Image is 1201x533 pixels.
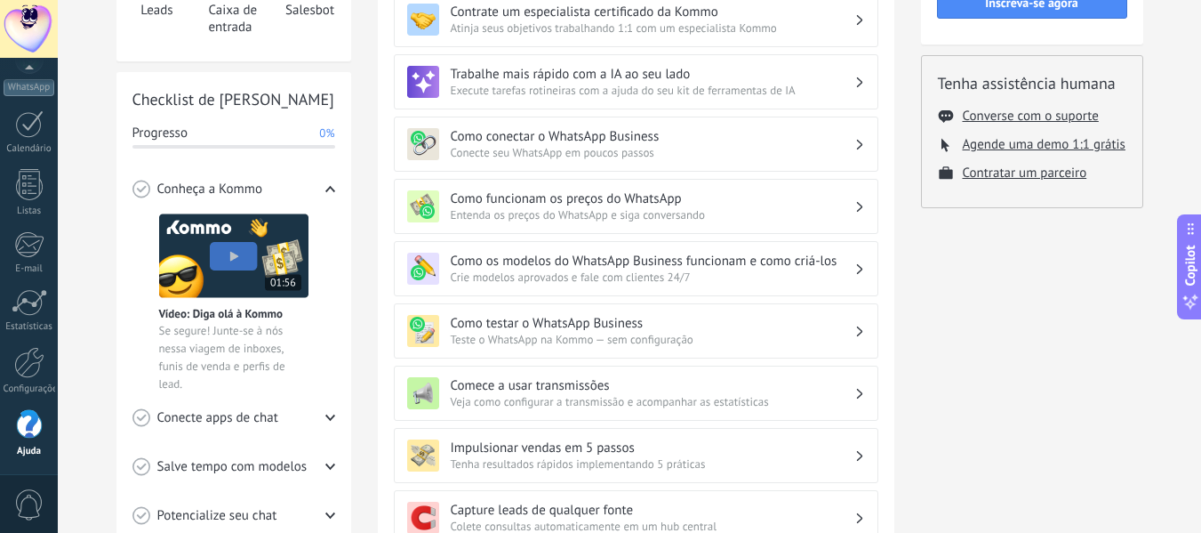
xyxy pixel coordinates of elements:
div: Estatísticas [4,321,55,333]
span: Conecte apps de chat [157,409,278,427]
span: Teste o WhatsApp na Kommo — sem configuração [451,332,854,347]
button: Agende uma demo 1:1 grátis [963,136,1125,153]
span: Veja como configurar a transmissão e acompanhar as estatísticas [451,394,854,409]
span: Execute tarefas rotineiras com a ajuda do seu kit de ferramentas de IA [451,83,854,98]
span: Progresso [132,125,188,142]
div: E-mail [4,263,55,275]
span: Conheça a Kommo [157,181,262,198]
h3: Contrate um especialista certificado da Kommo [451,4,854,20]
span: Tenha resultados rápidos implementando 5 práticas [451,456,854,472]
div: Calendário [4,143,55,155]
span: Copilot [1181,245,1199,286]
span: Salve tempo com modelos [157,458,308,476]
h2: Tenha assistência humana [938,72,1126,94]
div: Listas [4,206,55,217]
h3: Como os modelos do WhatsApp Business funcionam e como criá-los [451,253,854,270]
div: WhatsApp [4,79,54,96]
h2: Checklist de [PERSON_NAME] [132,88,335,110]
h3: Como funcionam os preços do WhatsApp [451,190,854,207]
h3: Impulsionar vendas em 5 passos [451,440,854,456]
span: Crie modelos aprovados e fale com clientes 24/7 [451,270,854,285]
h3: Como conectar o WhatsApp Business [451,128,854,145]
img: Meet video [159,214,308,298]
h3: Trabalhe mais rápido com a IA ao seu lado [451,66,854,83]
span: Atinja seus objetivos trabalhando 1:1 com um especialista Kommo [451,20,854,36]
span: Potencialize seu chat [157,507,277,525]
h3: Comece a usar transmissões [451,377,854,394]
h3: Como testar o WhatsApp Business [451,315,854,332]
span: Conecte seu WhatsApp em poucos passos [451,145,854,160]
span: Vídeo: Diga olá à Kommo [159,306,283,321]
button: Converse com o suporte [963,108,1099,125]
div: Configurações [4,384,55,395]
span: Se segure! Junte-se à nós nessa viagem de inboxes, funis de venda e perfis de lead. [159,322,308,393]
h3: Capture leads de qualquer fonte [451,502,854,519]
span: 0% [319,125,334,142]
span: Entenda os preços do WhatsApp e siga conversando [451,207,854,222]
div: Ajuda [4,446,55,457]
button: Contratar um parceiro [963,165,1087,182]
